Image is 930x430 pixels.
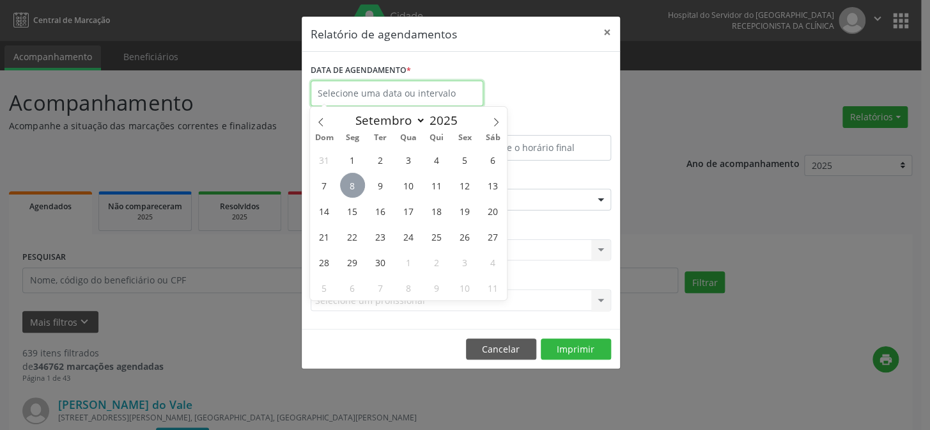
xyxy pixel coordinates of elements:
span: Qui [422,134,451,142]
h5: Relatório de agendamentos [311,26,457,42]
span: Setembro 1, 2025 [340,147,365,172]
span: Setembro 4, 2025 [424,147,449,172]
span: Setembro 15, 2025 [340,198,365,223]
span: Setembro 8, 2025 [340,173,365,198]
span: Setembro 19, 2025 [452,198,477,223]
span: Setembro 10, 2025 [396,173,421,198]
span: Setembro 13, 2025 [480,173,505,198]
label: DATA DE AGENDAMENTO [311,61,411,81]
span: Setembro 9, 2025 [368,173,393,198]
span: Outubro 10, 2025 [452,275,477,300]
span: Seg [338,134,366,142]
label: ATÉ [464,115,611,135]
span: Setembro 21, 2025 [312,224,337,249]
span: Setembro 22, 2025 [340,224,365,249]
span: Setembro 3, 2025 [396,147,421,172]
span: Outubro 1, 2025 [396,250,421,275]
span: Sáb [479,134,507,142]
span: Setembro 11, 2025 [424,173,449,198]
input: Selecione o horário final [464,135,611,161]
span: Outubro 6, 2025 [340,275,365,300]
span: Setembro 14, 2025 [312,198,337,223]
span: Setembro 12, 2025 [452,173,477,198]
span: Setembro 27, 2025 [480,224,505,249]
input: Selecione uma data ou intervalo [311,81,483,106]
span: Setembro 29, 2025 [340,250,365,275]
span: Setembro 24, 2025 [396,224,421,249]
button: Imprimir [541,338,611,360]
span: Setembro 6, 2025 [480,147,505,172]
span: Outubro 4, 2025 [480,250,505,275]
span: Setembro 25, 2025 [424,224,449,249]
span: Qua [394,134,422,142]
span: Outubro 11, 2025 [480,275,505,300]
span: Setembro 30, 2025 [368,250,393,275]
button: Close [594,17,620,48]
span: Setembro 28, 2025 [312,250,337,275]
span: Setembro 16, 2025 [368,198,393,223]
span: Outubro 3, 2025 [452,250,477,275]
span: Outubro 2, 2025 [424,250,449,275]
span: Dom [310,134,338,142]
span: Agosto 31, 2025 [312,147,337,172]
span: Setembro 18, 2025 [424,198,449,223]
span: Setembro 20, 2025 [480,198,505,223]
span: Setembro 5, 2025 [452,147,477,172]
button: Cancelar [466,338,536,360]
span: Outubro 5, 2025 [312,275,337,300]
input: Year [426,112,468,129]
span: Setembro 23, 2025 [368,224,393,249]
span: Setembro 26, 2025 [452,224,477,249]
span: Setembro 7, 2025 [312,173,337,198]
span: Outubro 9, 2025 [424,275,449,300]
span: Setembro 2, 2025 [368,147,393,172]
span: Outubro 8, 2025 [396,275,421,300]
select: Month [349,111,426,129]
span: Outubro 7, 2025 [368,275,393,300]
span: Ter [366,134,394,142]
span: Sex [451,134,479,142]
span: Setembro 17, 2025 [396,198,421,223]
